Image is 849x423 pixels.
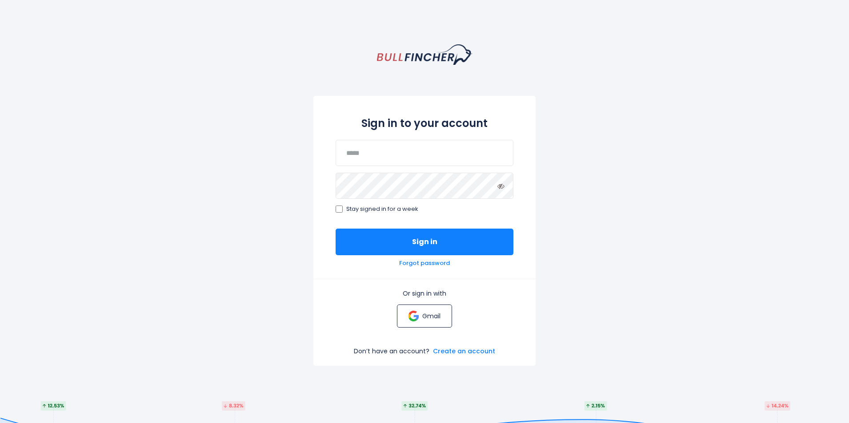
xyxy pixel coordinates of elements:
[433,347,495,355] a: Create an account
[336,229,513,255] button: Sign in
[377,44,473,65] a: homepage
[422,312,441,320] p: Gmail
[399,260,450,267] a: Forgot password
[397,304,452,328] a: Gmail
[336,115,513,131] h2: Sign in to your account
[354,347,429,355] p: Don’t have an account?
[346,206,418,213] span: Stay signed in for a week
[336,289,513,297] p: Or sign in with
[336,206,343,213] input: Stay signed in for a week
